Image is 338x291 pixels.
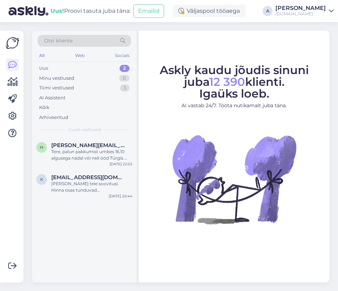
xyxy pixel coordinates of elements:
[51,174,125,181] span: kairi.lumeste@gmail.com
[120,65,130,72] div: 2
[263,6,273,16] div: A
[44,37,73,45] span: Otsi kliente
[39,75,74,82] div: Minu vestlused
[74,51,86,60] div: Web
[51,7,64,14] b: Uus!
[209,75,245,89] span: 12 390
[110,161,132,167] div: [DATE] 22:02
[275,5,334,17] a: [PERSON_NAME][DOMAIN_NAME]
[38,51,46,60] div: All
[68,126,101,133] span: Uued vestlused
[145,102,323,109] p: AI vastab 24/7. Tööta nutikamalt juba täna.
[39,94,65,102] div: AI Assistent
[109,193,132,199] div: [DATE] 20:44
[39,84,74,92] div: Tiimi vestlused
[113,51,131,60] div: Socials
[40,145,43,150] span: h
[275,11,326,17] div: [DOMAIN_NAME]
[40,177,43,182] span: k
[51,149,132,161] div: Tere, palun pakkumist umbes 16.10 algusega nädal või neli ööd Türgis. Kas Akka või [GEOGRAPHIC_DA...
[39,65,48,72] div: Uus
[39,104,49,111] div: Kõik
[119,75,130,82] div: 0
[275,5,326,11] div: [PERSON_NAME]
[170,115,298,243] img: No Chat active
[51,7,131,15] div: Proovi tasuta juba täna:
[120,84,130,92] div: 3
[6,36,19,50] img: Askly Logo
[133,4,164,18] button: Emailid
[173,5,245,17] div: Väljaspool tööaega
[160,63,309,100] span: Askly kaudu jõudis sinuni juba klienti. Igaüks loeb.
[51,142,125,149] span: helen.samson@swedbank.ee
[51,181,132,193] div: [PERSON_NAME] teie soovitusi. Hinna osas tunduvad [PERSON_NAME] erinevad, aga ei saa väga aru, mi...
[39,114,68,121] div: Arhiveeritud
